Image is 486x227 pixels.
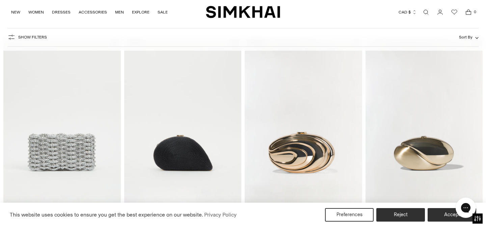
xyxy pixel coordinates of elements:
button: Reject [376,208,425,222]
a: WOMEN [28,5,44,20]
button: Sort By [459,33,479,41]
button: CAD $ [399,5,417,20]
a: SIMKHAI [206,5,280,19]
a: EXPLORE [132,5,150,20]
img: Inez Metal Clutch [245,38,362,214]
img: Ameera Clutch [366,38,483,214]
img: Morgan Woven Rhinestone Clutch [3,38,121,214]
img: Bridget Corded Shell Clutch [124,38,242,214]
button: Show Filters [7,32,47,43]
a: ACCESSORIES [79,5,107,20]
a: NEW [11,5,20,20]
a: Open cart modal [462,5,475,19]
button: Accept [428,208,476,222]
a: Privacy Policy (opens in a new tab) [203,210,238,220]
a: MEN [115,5,124,20]
a: DRESSES [52,5,71,20]
a: Open search modal [419,5,433,19]
button: Preferences [325,208,374,222]
a: Wishlist [448,5,461,19]
span: This website uses cookies to ensure you get the best experience on our website. [10,211,203,218]
span: Sort By [459,35,473,40]
span: Show Filters [18,35,47,40]
span: 0 [472,9,478,15]
a: SALE [158,5,168,20]
iframe: Gorgias live chat messenger [452,195,479,220]
a: Go to the account page [433,5,447,19]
